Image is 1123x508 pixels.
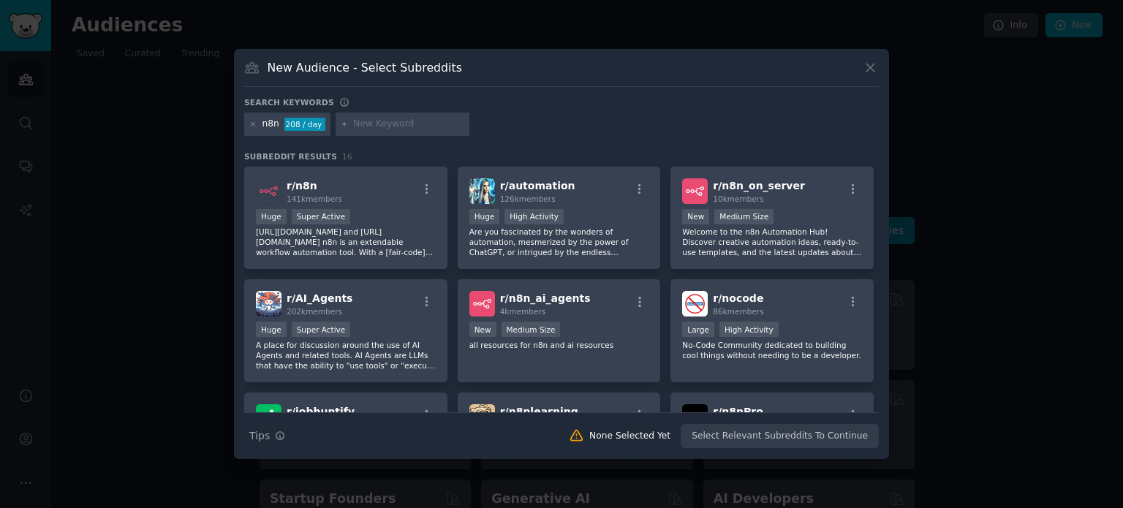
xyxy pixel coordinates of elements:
[589,430,670,443] div: None Selected Yet
[719,322,779,337] div: High Activity
[342,152,352,161] span: 16
[287,180,317,192] span: r/ n8n
[256,404,281,430] img: jobhuntify
[682,340,862,360] p: No-Code Community dedicated to building cool things without needing to be a developer.
[469,227,649,257] p: Are you fascinated by the wonders of automation, mesmerized by the power of ChatGPT, or intrigued...
[682,227,862,257] p: Welcome to the n8n Automation Hub! Discover creative automation ideas, ready-to-use templates, an...
[502,322,561,337] div: Medium Size
[504,209,564,224] div: High Activity
[713,194,763,203] span: 10k members
[292,322,351,337] div: Super Active
[469,291,495,316] img: n8n_ai_agents
[469,340,649,350] p: all resources for n8n and ai resources
[713,307,763,316] span: 86k members
[500,307,546,316] span: 4k members
[249,428,270,444] span: Tips
[500,292,591,304] span: r/ n8n_ai_agents
[287,406,355,417] span: r/ jobhuntify
[682,209,709,224] div: New
[287,307,342,316] span: 202k members
[682,178,708,204] img: n8n_on_server
[262,118,279,131] div: n8n
[244,423,290,449] button: Tips
[268,60,462,75] h3: New Audience - Select Subreddits
[292,209,351,224] div: Super Active
[256,227,436,257] p: [URL][DOMAIN_NAME] and [URL][DOMAIN_NAME] n8n is an extendable workflow automation tool. With a [...
[713,406,763,417] span: r/ n8nPro
[244,151,337,162] span: Subreddit Results
[353,118,464,131] input: New Keyword
[469,404,495,430] img: n8nlearning
[713,180,805,192] span: r/ n8n_on_server
[256,340,436,371] p: A place for discussion around the use of AI Agents and related tools. AI Agents are LLMs that hav...
[500,406,578,417] span: r/ n8nlearning
[256,322,287,337] div: Huge
[287,194,342,203] span: 141k members
[256,209,287,224] div: Huge
[500,180,575,192] span: r/ automation
[682,404,708,430] img: n8nPro
[713,292,763,304] span: r/ nocode
[469,322,496,337] div: New
[500,194,556,203] span: 126k members
[284,118,325,131] div: 208 / day
[256,291,281,316] img: AI_Agents
[287,292,352,304] span: r/ AI_Agents
[682,322,714,337] div: Large
[714,209,774,224] div: Medium Size
[469,178,495,204] img: automation
[469,209,500,224] div: Huge
[256,178,281,204] img: n8n
[244,97,334,107] h3: Search keywords
[682,291,708,316] img: nocode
